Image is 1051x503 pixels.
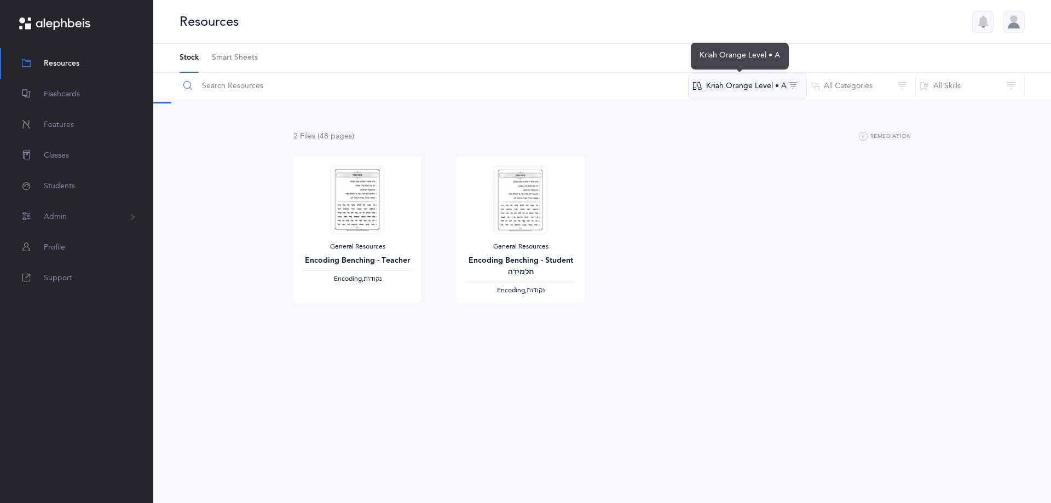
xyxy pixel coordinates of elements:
[212,53,258,63] span: Smart Sheets
[688,73,807,99] button: Kriah Orange Level • A
[494,165,547,234] img: Encoding-Benching-Student_1545788257.png
[312,132,315,141] span: s
[44,211,67,223] span: Admin
[180,13,239,31] div: Resources
[44,150,69,161] span: Classes
[302,255,413,267] div: Encoding Benching - Teacher
[465,255,576,278] div: Encoding Benching - Student תלמידה
[996,448,1038,490] iframe: Drift Widget Chat Controller
[527,286,545,294] span: ‫נקודות‬
[44,119,74,131] span: Features
[691,43,789,70] div: Kriah Orange Level • A
[806,73,916,99] button: All Categories
[497,286,527,294] span: Encoding,
[44,58,79,70] span: Resources
[465,242,576,251] div: General Resources
[44,273,72,284] span: Support
[179,73,689,99] input: Search Resources
[334,275,363,282] span: Encoding,
[859,130,911,143] button: Remediation
[915,73,1025,99] button: All Skills
[44,89,80,100] span: Flashcards
[44,242,65,253] span: Profile
[302,242,413,251] div: General Resources
[349,132,352,141] span: s
[44,181,75,192] span: Students
[293,132,315,141] span: 2 File
[317,132,354,141] span: (48 page )
[363,275,382,282] span: ‫נקודות‬
[331,165,384,234] img: Encoding-Benching-Teacher_1545788308.png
